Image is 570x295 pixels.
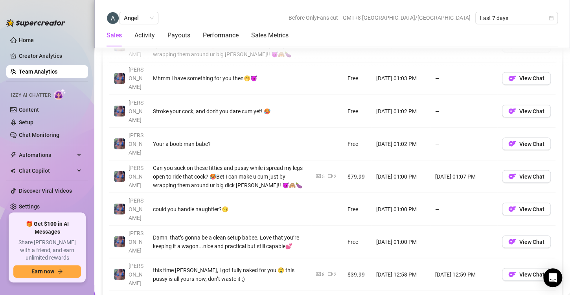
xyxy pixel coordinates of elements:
[371,225,430,258] td: [DATE] 01:00 PM
[502,273,551,279] a: OFView Chat
[519,271,544,277] span: View Chat
[328,271,333,276] span: video-camera
[54,88,66,100] img: AI Chatter
[502,235,551,248] button: OFView Chat
[153,74,307,83] div: Mhmm I have something for you then🤭😈
[371,127,430,160] td: [DATE] 01:02 PM
[203,31,239,40] div: Performance
[13,239,81,262] span: Share [PERSON_NAME] with a friend, and earn unlimited rewards
[502,240,551,247] a: OFView Chat
[508,270,516,278] img: OF
[153,233,307,250] div: Damn, that’s gonna be a clean setup babee. Love that you’re keeping it a wagon...nice and practic...
[19,149,75,161] span: Automations
[430,160,497,193] td: [DATE] 01:07 PM
[343,193,371,225] td: Free
[57,269,63,274] span: arrow-right
[502,105,551,117] button: OFView Chat
[519,108,544,114] span: View Chat
[11,92,51,99] span: Izzy AI Chatter
[519,206,544,212] span: View Chat
[371,193,430,225] td: [DATE] 01:00 PM
[549,16,553,20] span: calendar
[502,137,551,150] button: OFView Chat
[153,163,307,189] div: Can you suck on these titties and pussy while i spread my legs open to ride that cock? 🥵Bet I can...
[19,119,33,125] a: Setup
[502,170,551,183] button: OFView Chat
[430,258,497,291] td: [DATE] 12:59 PM
[502,72,551,85] button: OFView Chat
[129,164,143,188] span: [PERSON_NAME]
[114,73,125,84] img: Jaylie
[502,268,551,280] button: OFView Chat
[343,225,371,258] td: Free
[289,12,338,24] span: Before OnlyFans cut
[153,265,307,283] div: this time [PERSON_NAME], I got fully naked for you 🤤 this pussy is all yours now, don’t waste it ;)
[129,99,143,123] span: [PERSON_NAME]
[316,173,321,178] span: picture
[502,208,551,214] a: OFView Chat
[107,31,122,40] div: Sales
[19,203,40,210] a: Settings
[114,105,125,116] img: Jaylie
[508,74,516,82] img: OF
[508,238,516,245] img: OF
[134,31,155,40] div: Activity
[19,164,75,177] span: Chat Copilot
[13,265,81,278] button: Earn nowarrow-right
[519,173,544,179] span: View Chat
[322,173,325,180] div: 5
[19,188,72,194] a: Discover Viral Videos
[19,132,59,138] a: Chat Monitoring
[508,107,516,115] img: OF
[371,160,430,193] td: [DATE] 01:00 PM
[343,12,471,24] span: GMT+8 [GEOGRAPHIC_DATA]/[GEOGRAPHIC_DATA]
[114,203,125,214] img: Jaylie
[502,142,551,149] a: OFView Chat
[31,268,54,275] span: Earn now
[10,168,15,173] img: Chat Copilot
[107,12,119,24] img: Angel
[334,173,336,180] div: 2
[371,62,430,95] td: [DATE] 01:03 PM
[19,50,82,62] a: Creator Analytics
[129,66,143,90] span: [PERSON_NAME]
[543,268,562,287] div: Open Intercom Messenger
[430,62,497,95] td: —
[502,77,551,83] a: OFView Chat
[129,262,143,286] span: [PERSON_NAME]
[430,193,497,225] td: —
[430,127,497,160] td: —
[502,175,551,181] a: OFView Chat
[502,44,551,51] a: OFView Chat
[430,95,497,127] td: —
[6,19,65,27] img: logo-BBDzfeDw.svg
[114,236,125,247] img: Jaylie
[114,138,125,149] img: Jaylie
[343,62,371,95] td: Free
[334,271,336,278] div: 2
[502,110,551,116] a: OFView Chat
[10,152,17,158] span: thunderbolt
[322,271,325,278] div: 8
[343,160,371,193] td: $79.99
[167,31,190,40] div: Payouts
[430,225,497,258] td: —
[519,238,544,245] span: View Chat
[343,127,371,160] td: Free
[519,75,544,81] span: View Chat
[371,258,430,291] td: [DATE] 12:58 PM
[129,132,143,155] span: [PERSON_NAME]
[129,197,143,221] span: [PERSON_NAME]
[19,107,39,113] a: Content
[371,95,430,127] td: [DATE] 01:02 PM
[19,68,57,75] a: Team Analytics
[124,12,154,24] span: Angel
[13,220,81,236] span: 🎁 Get $100 in AI Messages
[316,271,321,276] span: picture
[153,205,307,213] div: could you handle naughtier?😏
[502,203,551,215] button: OFView Chat
[508,172,516,180] img: OF
[153,139,307,148] div: Your a boob man babe?
[328,173,333,178] span: video-camera
[114,171,125,182] img: Jaylie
